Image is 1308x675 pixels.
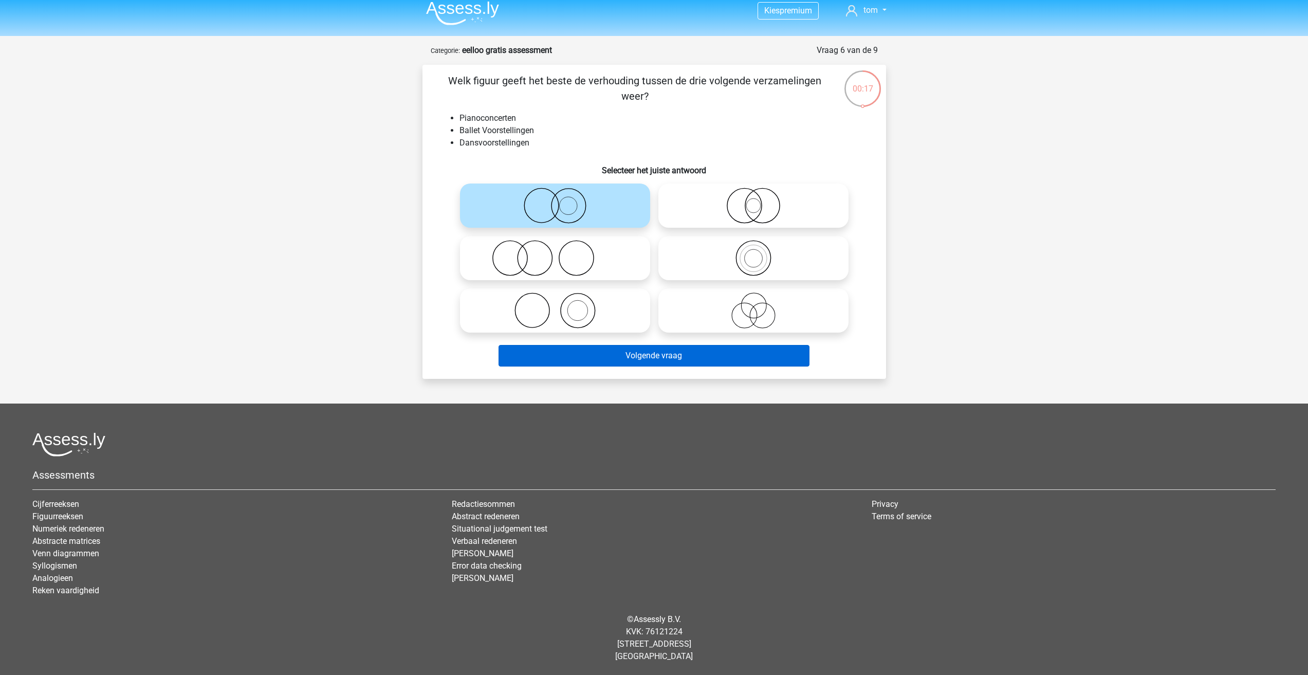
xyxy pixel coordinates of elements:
[843,69,882,95] div: 00:17
[452,524,547,534] a: Situational judgement test
[452,573,513,583] a: [PERSON_NAME]
[439,157,870,175] h6: Selecteer het juiste antwoord
[32,561,77,571] a: Syllogismen
[842,4,890,16] a: tom
[439,73,831,104] p: Welk figuur geeft het beste de verhouding tussen de drie volgende verzamelingen weer?
[872,512,931,521] a: Terms of service
[32,499,79,509] a: Cijferreeksen
[32,432,105,457] img: Assessly logo
[32,512,83,521] a: Figuurreeksen
[872,499,898,509] a: Privacy
[452,536,517,546] a: Verbaal redeneren
[25,605,1283,671] div: © KVK: 76121224 [STREET_ADDRESS] [GEOGRAPHIC_DATA]
[499,345,809,367] button: Volgende vraag
[32,524,104,534] a: Numeriek redeneren
[426,1,499,25] img: Assessly
[452,499,515,509] a: Redactiesommen
[32,586,99,595] a: Reken vaardigheid
[459,112,870,124] li: Pianoconcerten
[452,549,513,558] a: [PERSON_NAME]
[462,45,552,55] strong: eelloo gratis assessment
[452,512,520,521] a: Abstract redeneren
[863,5,878,15] span: tom
[452,561,522,571] a: Error data checking
[32,536,100,546] a: Abstracte matrices
[817,44,878,57] div: Vraag 6 van de 9
[780,6,812,15] span: premium
[32,573,73,583] a: Analogieen
[758,4,818,17] a: Kiespremium
[431,47,460,54] small: Categorie:
[32,469,1276,481] h5: Assessments
[634,614,681,624] a: Assessly B.V.
[459,137,870,149] li: Dansvoorstellingen
[459,124,870,137] li: Ballet Voorstellingen
[32,549,99,558] a: Venn diagrammen
[764,6,780,15] span: Kies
